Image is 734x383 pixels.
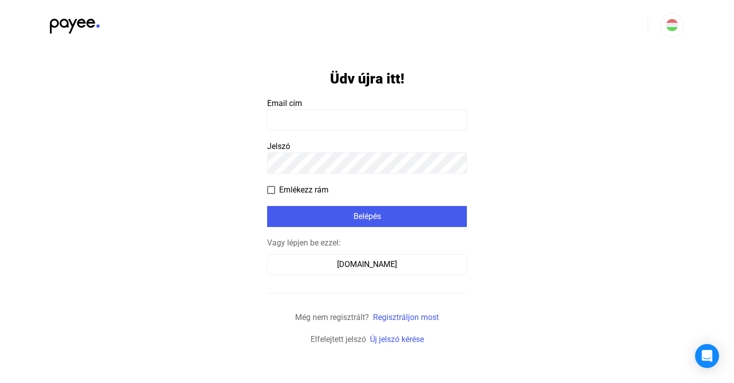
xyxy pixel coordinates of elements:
[267,237,467,249] div: Vagy lépjen be ezzel:
[695,344,719,368] div: Open Intercom Messenger
[267,141,290,151] span: Jelszó
[373,312,439,322] a: Regisztráljon most
[271,258,463,270] div: [DOMAIN_NAME]
[267,254,467,275] button: [DOMAIN_NAME]
[311,334,366,344] span: Elfelejtett jelszó
[267,98,302,108] span: Email cím
[270,210,464,222] div: Belépés
[666,19,678,31] img: HU
[50,13,100,33] img: black-payee-blue-dot.svg
[267,206,467,227] button: Belépés
[279,184,329,196] span: Emlékezz rám
[660,13,684,37] button: HU
[267,259,467,269] a: [DOMAIN_NAME]
[295,312,369,322] span: Még nem regisztrált?
[370,334,424,344] a: Új jelszó kérése
[330,70,404,87] h1: Üdv újra itt!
